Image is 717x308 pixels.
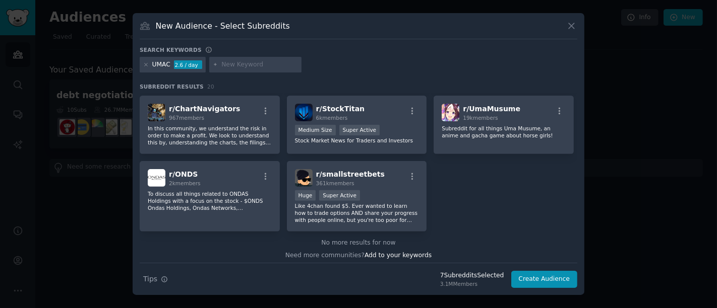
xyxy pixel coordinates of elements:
[143,274,157,284] span: Tips
[148,169,165,187] img: ONDS
[365,252,432,259] span: Add to your keywords
[339,125,380,135] div: Super Active
[295,125,336,135] div: Medium Size
[221,60,298,69] input: New Keyword
[169,115,204,121] span: 967 members
[140,83,204,90] span: Subreddit Results
[174,60,202,69] div: 2.6 / day
[316,170,385,178] span: r/ smallstreetbets
[140,248,577,260] div: Need more communities?
[148,104,165,121] img: ChartNavigators
[140,46,202,53] h3: Search keywords
[169,105,240,113] span: r/ ChartNavigators
[440,271,504,280] div: 7 Subreddit s Selected
[156,21,290,31] h3: New Audience - Select Subreddits
[295,190,316,201] div: Huge
[511,271,578,288] button: Create Audience
[140,239,577,248] div: No more results for now
[295,169,313,187] img: smallstreetbets
[148,125,272,146] p: In this community, we understand the risk in order to make a profit. We look to understand this b...
[295,104,313,121] img: StockTitan
[295,137,419,144] p: Stock Market News for Traders and Investors
[319,190,360,201] div: Super Active
[140,270,171,288] button: Tips
[316,115,348,121] span: 6k members
[169,170,198,178] span: r/ ONDS
[152,60,170,69] div: UMAC
[316,180,354,186] span: 361k members
[442,125,566,139] p: Subreddit for all things Uma Musume, an anime and gacha game about horse girls!
[169,180,201,186] span: 2k members
[463,105,520,113] span: r/ UmaMusume
[295,202,419,223] p: Like 4chan found $5. Ever wanted to learn how to trade options AND share your progress with peopl...
[463,115,498,121] span: 19k members
[442,104,459,121] img: UmaMusume
[148,190,272,211] p: To discuss all things related to ONDAS Holdings with a focus on the stock - $ONDS Ondas Holdings,...
[316,105,365,113] span: r/ StockTitan
[207,84,214,90] span: 20
[440,280,504,287] div: 3.1M Members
